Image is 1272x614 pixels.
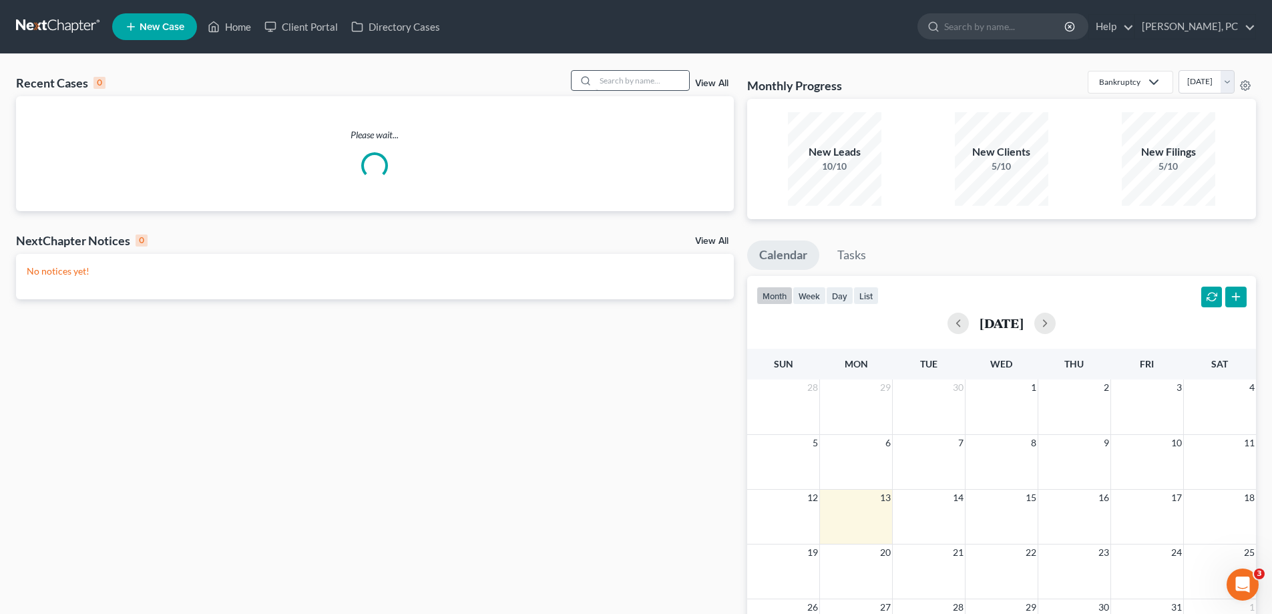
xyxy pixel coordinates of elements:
h3: Monthly Progress [747,78,842,94]
span: 2 [1102,379,1110,396]
span: 13 [879,490,892,506]
iframe: Intercom live chat [1227,569,1259,601]
span: 28 [806,379,819,396]
div: Bankruptcy [1099,76,1140,88]
span: 18 [1243,490,1256,506]
div: 0 [93,77,105,89]
a: Client Portal [258,15,345,39]
span: 12 [806,490,819,506]
div: Recent Cases [16,75,105,91]
a: View All [695,79,728,88]
button: list [853,287,879,305]
input: Search by name... [596,71,689,90]
span: 7 [957,435,965,451]
span: 23 [1097,545,1110,561]
span: 3 [1175,379,1183,396]
button: week [793,287,826,305]
div: 0 [136,235,148,247]
span: 1 [1030,379,1038,396]
a: Help [1089,15,1134,39]
h2: [DATE] [980,316,1024,330]
div: New Leads [788,144,881,160]
span: 9 [1102,435,1110,451]
span: Sun [774,358,793,369]
span: 16 [1097,490,1110,506]
div: 5/10 [955,160,1048,173]
span: 20 [879,545,892,561]
p: Please wait... [16,128,734,142]
a: Tasks [825,241,878,270]
a: View All [695,237,728,246]
span: 8 [1030,435,1038,451]
span: 19 [806,545,819,561]
div: 5/10 [1122,160,1215,173]
span: Wed [990,358,1012,369]
div: NextChapter Notices [16,233,148,249]
button: month [757,287,793,305]
span: Thu [1064,358,1084,369]
div: 10/10 [788,160,881,173]
span: 21 [951,545,965,561]
span: Tue [920,358,937,369]
button: day [826,287,853,305]
span: New Case [140,22,184,32]
div: New Clients [955,144,1048,160]
a: Home [201,15,258,39]
span: 3 [1254,569,1265,579]
span: 17 [1170,490,1183,506]
span: 4 [1248,379,1256,396]
span: 24 [1170,545,1183,561]
span: Mon [845,358,868,369]
span: 10 [1170,435,1183,451]
a: [PERSON_NAME], PC [1135,15,1255,39]
span: 5 [811,435,819,451]
span: Fri [1140,358,1154,369]
span: 25 [1243,545,1256,561]
span: 11 [1243,435,1256,451]
p: No notices yet! [27,265,723,278]
span: 6 [884,435,892,451]
span: Sat [1211,358,1228,369]
span: 15 [1024,490,1038,506]
span: 29 [879,379,892,396]
span: 30 [951,379,965,396]
a: Directory Cases [345,15,447,39]
span: 14 [951,490,965,506]
div: New Filings [1122,144,1215,160]
input: Search by name... [944,14,1066,39]
a: Calendar [747,241,819,270]
span: 22 [1024,545,1038,561]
